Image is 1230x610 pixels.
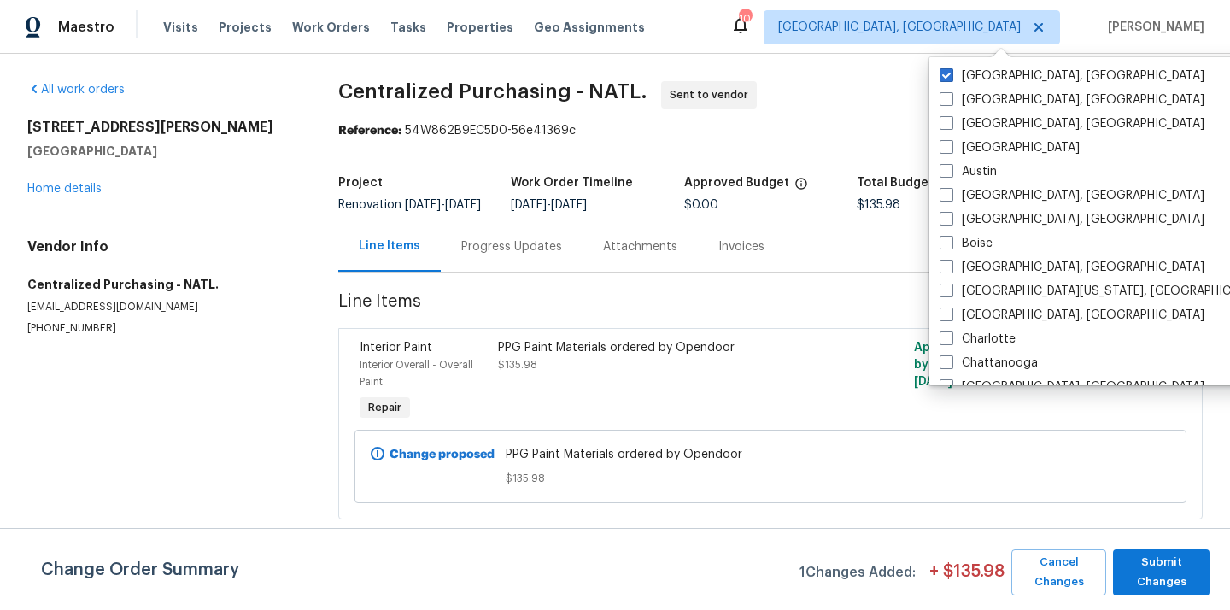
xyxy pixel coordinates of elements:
span: Renovation [338,199,481,211]
span: 1 Changes Added: [799,556,916,595]
label: [GEOGRAPHIC_DATA], [GEOGRAPHIC_DATA] [940,91,1204,109]
h5: Approved Budget [684,177,789,189]
div: Progress Updates [461,238,562,255]
h2: [STREET_ADDRESS][PERSON_NAME] [27,119,297,136]
b: Reference: [338,125,401,137]
span: $135.98 [857,199,900,211]
span: [DATE] [551,199,587,211]
div: 54W862B9EC5D0-56e41369c [338,122,1203,139]
span: Maestro [58,19,114,36]
span: [GEOGRAPHIC_DATA], [GEOGRAPHIC_DATA] [778,19,1021,36]
h5: Work Order Timeline [511,177,633,189]
span: PPG Paint Materials ordered by Opendoor [506,446,1035,463]
span: Projects [219,19,272,36]
div: PPG Paint Materials ordered by Opendoor [498,339,835,356]
label: [GEOGRAPHIC_DATA] [940,139,1080,156]
span: Geo Assignments [534,19,645,36]
label: [GEOGRAPHIC_DATA], [GEOGRAPHIC_DATA] [940,67,1204,85]
label: [GEOGRAPHIC_DATA], [GEOGRAPHIC_DATA] [940,378,1204,396]
h5: Project [338,177,383,189]
span: Cancel Changes [1020,553,1098,592]
div: Invoices [718,238,764,255]
span: $135.98 [506,470,1035,487]
button: Cancel Changes [1011,549,1106,595]
span: The total cost of line items that have been approved by both Opendoor and the Trade Partner. This... [794,177,808,199]
span: Properties [447,19,513,36]
h5: [GEOGRAPHIC_DATA] [27,143,297,160]
label: Charlotte [940,331,1016,348]
span: - [511,199,587,211]
span: Line Items [338,293,1111,325]
span: Repair [361,399,408,416]
span: [PERSON_NAME] [1101,19,1204,36]
a: All work orders [27,84,125,96]
span: [DATE] [445,199,481,211]
span: Approved by [PERSON_NAME] on [914,342,1040,388]
span: $135.98 [498,360,537,370]
span: $0.00 [684,199,718,211]
span: Interior Overall - Overall Paint [360,360,473,387]
span: [DATE] [914,376,952,388]
span: Visits [163,19,198,36]
b: Change proposed [389,449,495,460]
h5: Centralized Purchasing - NATL. [27,276,297,293]
h4: Vendor Info [27,238,297,255]
button: Submit Changes [1113,549,1209,595]
span: Submit Changes [1122,553,1201,592]
label: Chattanooga [940,355,1038,372]
span: + $ 135.98 [929,563,1004,595]
span: Centralized Purchasing - NATL. [338,81,647,102]
div: 10 [739,10,751,27]
div: Attachments [603,238,677,255]
label: [GEOGRAPHIC_DATA], [GEOGRAPHIC_DATA] [940,259,1204,276]
label: [GEOGRAPHIC_DATA], [GEOGRAPHIC_DATA] [940,187,1204,204]
label: Boise [940,235,993,252]
span: Sent to vendor [670,86,755,103]
span: Tasks [390,21,426,33]
span: [DATE] [511,199,547,211]
label: [GEOGRAPHIC_DATA], [GEOGRAPHIC_DATA] [940,307,1204,324]
span: - [405,199,481,211]
h5: Total Budget [857,177,934,189]
label: [GEOGRAPHIC_DATA], [GEOGRAPHIC_DATA] [940,115,1204,132]
span: Work Orders [292,19,370,36]
p: [PHONE_NUMBER] [27,321,297,336]
label: Austin [940,163,997,180]
span: Interior Paint [360,342,432,354]
a: Home details [27,183,102,195]
p: [EMAIL_ADDRESS][DOMAIN_NAME] [27,300,297,314]
label: [GEOGRAPHIC_DATA], [GEOGRAPHIC_DATA] [940,211,1204,228]
span: Change Order Summary [41,549,239,595]
span: [DATE] [405,199,441,211]
div: Line Items [359,238,420,255]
